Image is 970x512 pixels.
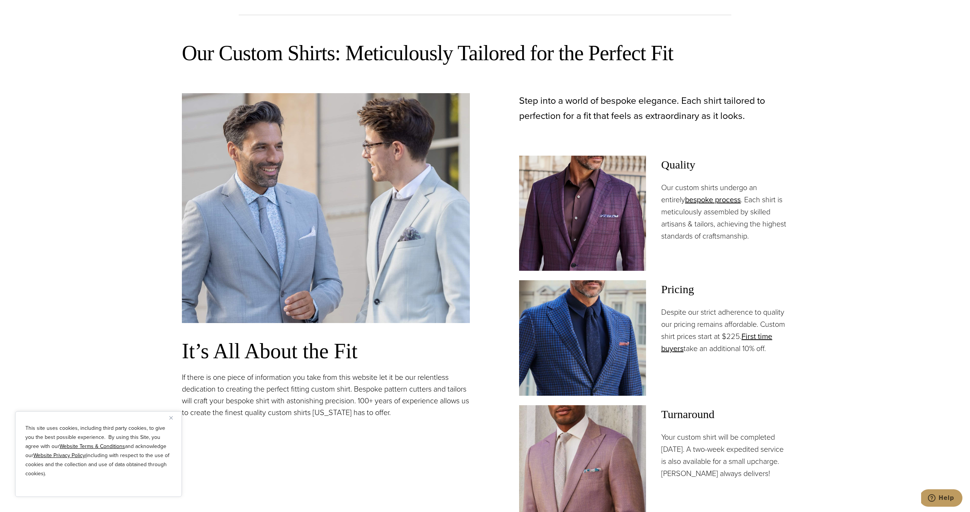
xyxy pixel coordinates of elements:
a: First time buyers [661,331,772,354]
p: Our custom shirts undergo an entirely . Each shirt is meticulously assembled by skilled artisans ... [661,181,788,242]
span: Turnaround [661,405,788,423]
p: If there is one piece of information you take from this website let it be our relentless dedicati... [182,372,470,418]
a: bespoke process [685,194,741,205]
p: Your custom shirt will be completed [DATE]. A two-week expedited service is also available for a ... [661,431,788,479]
p: This site uses cookies, including third party cookies, to give you the best possible experience. ... [25,424,172,478]
img: Client wearing navy custom dress shirt under custom tailored sportscoat. [519,280,646,395]
img: Client wearing brown open collared dress shirt under bespoke blazer. [519,156,646,271]
a: Website Privacy Policy [33,451,85,459]
span: Quality [661,156,788,174]
p: Despite our strict adherence to quality our pricing remains affordable. Custom shirt prices start... [661,306,788,354]
span: Pricing [661,280,788,298]
h2: Our Custom Shirts: Meticulously Tailored for the Perfect Fit [182,40,788,67]
button: Close [169,413,178,422]
img: Two clients in custom tailored white dress shirts. [182,93,470,323]
iframe: Opens a widget where you can chat to one of our agents [921,489,962,508]
p: Step into a world of bespoke elegance. Each shirt tailored to perfection for a fit that feels as ... [519,93,788,123]
h3: It’s All About the Fit [182,338,470,364]
a: Website Terms & Conditions [59,442,125,450]
img: Close [169,416,173,420]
